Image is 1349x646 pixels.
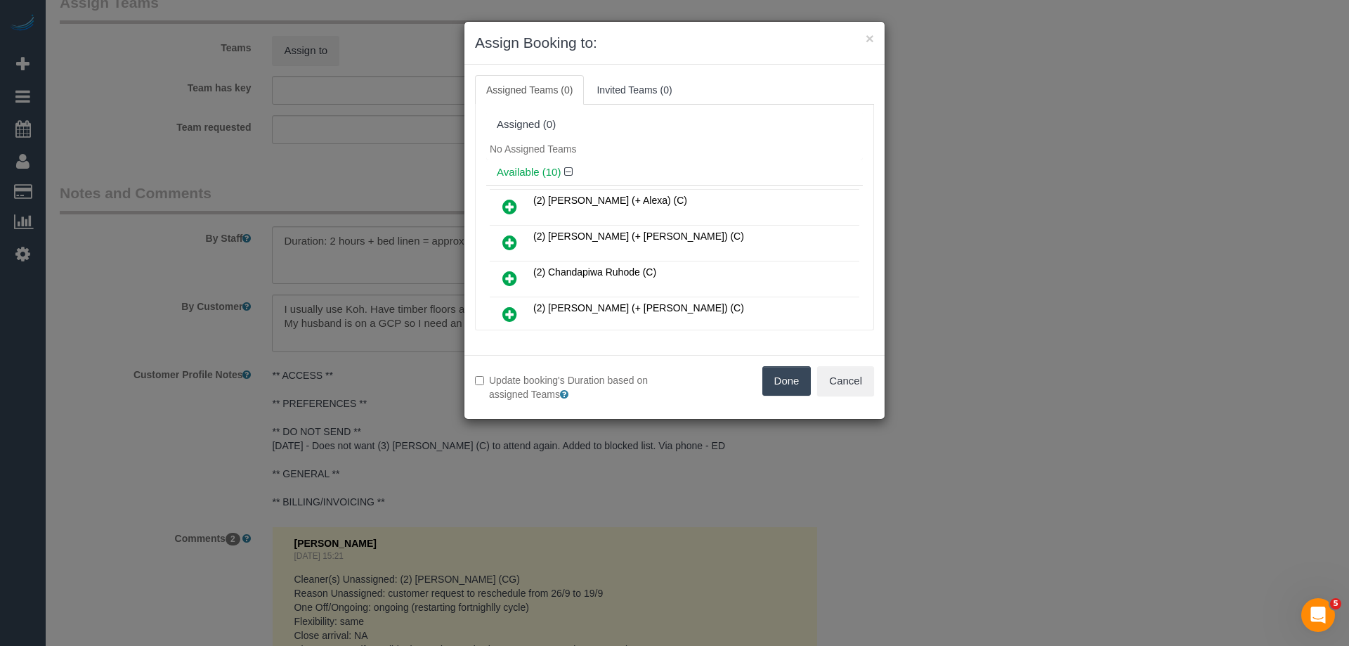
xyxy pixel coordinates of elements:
[585,75,683,105] a: Invited Teams (0)
[533,266,656,278] span: (2) Chandapiwa Ruhode (C)
[1301,598,1335,632] iframe: Intercom live chat
[817,366,874,396] button: Cancel
[497,119,852,131] div: Assigned (0)
[533,231,744,242] span: (2) [PERSON_NAME] (+ [PERSON_NAME]) (C)
[475,75,584,105] a: Assigned Teams (0)
[475,376,484,385] input: Update booking's Duration based on assigned Teams
[1330,598,1341,609] span: 5
[866,31,874,46] button: ×
[490,143,576,155] span: No Assigned Teams
[475,32,874,53] h3: Assign Booking to:
[533,195,687,206] span: (2) [PERSON_NAME] (+ Alexa) (C)
[497,167,852,179] h4: Available (10)
[533,302,744,314] span: (2) [PERSON_NAME] (+ [PERSON_NAME]) (C)
[475,373,664,401] label: Update booking's Duration based on assigned Teams
[762,366,812,396] button: Done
